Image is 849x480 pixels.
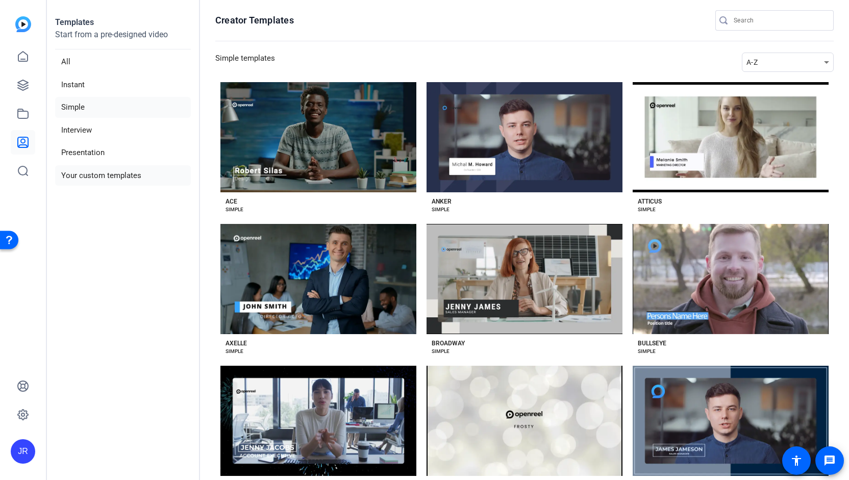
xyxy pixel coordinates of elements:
[55,74,191,95] li: Instant
[11,439,35,464] div: JR
[55,17,94,27] strong: Templates
[638,339,666,347] div: BULLSEYE
[427,82,622,192] button: Template image
[215,53,275,72] h3: Simple templates
[823,454,836,467] mat-icon: message
[432,206,450,214] div: SIMPLE
[633,366,829,476] button: Template image
[220,82,416,192] button: Template image
[734,14,826,27] input: Search
[55,97,191,118] li: Simple
[432,197,452,206] div: ANKER
[55,142,191,163] li: Presentation
[746,58,758,66] span: A-Z
[215,14,294,27] h1: Creator Templates
[432,339,465,347] div: BROADWAY
[633,82,829,192] button: Template image
[55,29,191,49] p: Start from a pre-designed video
[220,366,416,476] button: Template image
[55,165,191,186] li: Your custom templates
[638,347,656,356] div: SIMPLE
[432,347,450,356] div: SIMPLE
[226,197,237,206] div: ACE
[633,224,829,334] button: Template image
[427,366,622,476] button: Template image
[427,224,622,334] button: Template image
[638,197,662,206] div: ATTICUS
[638,206,656,214] div: SIMPLE
[55,52,191,72] li: All
[220,224,416,334] button: Template image
[15,16,31,32] img: blue-gradient.svg
[55,120,191,141] li: Interview
[790,454,803,467] mat-icon: accessibility
[226,206,243,214] div: SIMPLE
[226,347,243,356] div: SIMPLE
[226,339,247,347] div: AXELLE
